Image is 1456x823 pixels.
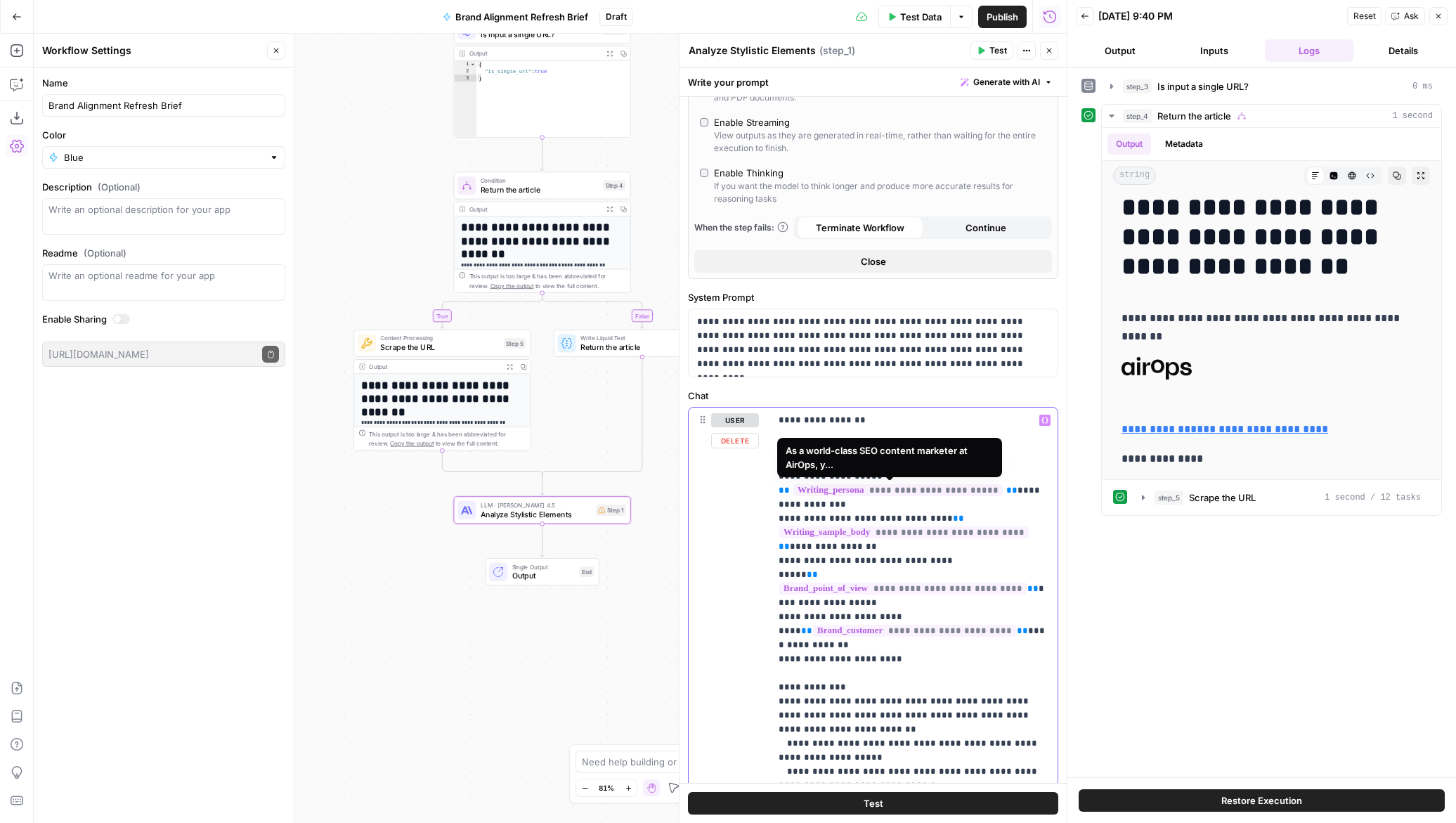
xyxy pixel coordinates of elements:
[973,76,1040,89] span: Generate with AI
[688,792,1058,815] button: Test
[469,205,599,214] div: Output
[694,250,1052,273] button: Close
[481,508,592,519] span: Analyze Stylistic Elements
[1347,7,1382,25] button: Reset
[512,570,575,581] span: Output
[688,290,1058,304] label: System Prompt
[604,181,626,191] div: Step 4
[987,10,1018,24] span: Publish
[554,330,731,357] div: Write Liquid TextReturn the articleStep 6
[1076,39,1164,62] button: Output
[542,293,644,328] g: Edge from step_4 to step_6
[42,246,285,260] label: Readme
[434,6,597,28] button: Brand Alignment Refresh Brief
[606,11,627,23] span: Draft
[48,98,279,112] input: Untitled
[540,138,544,171] g: Edge from step_3 to step_4
[1221,793,1302,808] span: Restore Execution
[42,128,285,142] label: Color
[1133,486,1429,509] button: 1 second / 12 tasks
[711,413,759,427] button: user
[455,10,588,24] span: Brand Alignment Refresh Brief
[864,796,883,810] span: Test
[380,342,499,353] span: Scrape the URL
[1157,109,1231,123] span: Return the article
[819,44,855,58] span: ( step_1 )
[512,562,575,571] span: Single Output
[1353,10,1376,22] span: Reset
[580,342,699,353] span: Return the article
[714,166,784,180] div: Enable Thinking
[966,221,1006,235] span: Continue
[604,25,625,35] div: Step 3
[469,49,599,58] div: Output
[1102,128,1441,515] div: 1 second
[1359,39,1448,62] button: Details
[42,180,285,194] label: Description
[1102,75,1441,98] button: 0 ms
[861,254,886,268] span: Close
[700,118,708,127] input: Enable StreamingView outputs as they are generated in real-time, rather than waiting for the enti...
[680,67,1067,96] div: Write your prompt
[978,6,1027,28] button: Publish
[700,169,708,177] input: Enable ThinkingIf you want the model to think longer and produce more accurate results for reason...
[540,524,544,557] g: Edge from step_1 to end
[689,44,816,58] textarea: Analyze Stylistic Elements
[481,184,599,195] span: Return the article
[1392,110,1433,122] span: 1 second
[481,28,599,39] span: Is input a single URL?
[580,334,699,343] span: Write Liquid Text
[361,337,372,349] img: jlmgu399hrhymlku2g1lv3es8mdc
[714,129,1046,155] div: View outputs as they are generated in real-time, rather than waiting for the entire execution to ...
[481,500,592,510] span: LLM · [PERSON_NAME] 4.5
[1107,134,1151,155] button: Output
[542,357,642,477] g: Edge from step_6 to step_4-conditional-end
[1079,789,1445,812] button: Restore Execution
[390,440,434,447] span: Copy the output
[816,221,904,235] span: Terminate Workflow
[469,272,626,290] div: This output is too large & has been abbreviated for review. to view the full content.
[454,61,476,68] div: 1
[714,180,1046,205] div: If you want the model to think longer and produce more accurate results for reasoning tasks
[42,312,285,326] label: Enable Sharing
[469,61,476,68] span: Toggle code folding, rows 1 through 3
[596,505,625,516] div: Step 1
[1155,491,1183,505] span: step_5
[490,282,534,289] span: Copy the output
[454,16,631,137] div: Is input a single URL?Step 3Output{ "is_single_url":true}
[923,216,1050,239] button: Continue
[955,73,1058,91] button: Generate with AI
[84,246,126,260] span: (Optional)
[441,293,542,328] g: Edge from step_4 to step_5
[540,474,544,495] g: Edge from step_4-conditional-end to step_1
[878,6,950,28] button: Test Data
[98,180,141,194] span: (Optional)
[1157,134,1211,155] button: Metadata
[688,389,1058,403] label: Chat
[442,451,542,477] g: Edge from step_5 to step_4-conditional-end
[1157,79,1249,93] span: Is input a single URL?
[481,176,599,185] span: Condition
[42,44,263,58] div: Workflow Settings
[504,338,526,349] div: Step 5
[454,67,476,74] div: 2
[1265,39,1353,62] button: Logs
[1123,79,1152,93] span: step_3
[579,566,594,577] div: End
[1385,7,1425,25] button: Ask
[380,334,499,343] span: Content Processing
[454,496,631,524] div: LLM · [PERSON_NAME] 4.5Analyze Stylistic ElementsStep 1
[714,115,790,129] div: Enable Streaming
[1404,10,1419,22] span: Ask
[711,433,759,448] button: Delete
[599,782,614,793] span: 81%
[1325,491,1421,504] span: 1 second / 12 tasks
[1123,109,1152,123] span: step_4
[694,221,788,234] a: When the step fails:
[369,362,499,371] div: Output
[989,44,1007,57] span: Test
[1412,80,1433,93] span: 0 ms
[900,10,942,24] span: Test Data
[970,41,1013,60] button: Test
